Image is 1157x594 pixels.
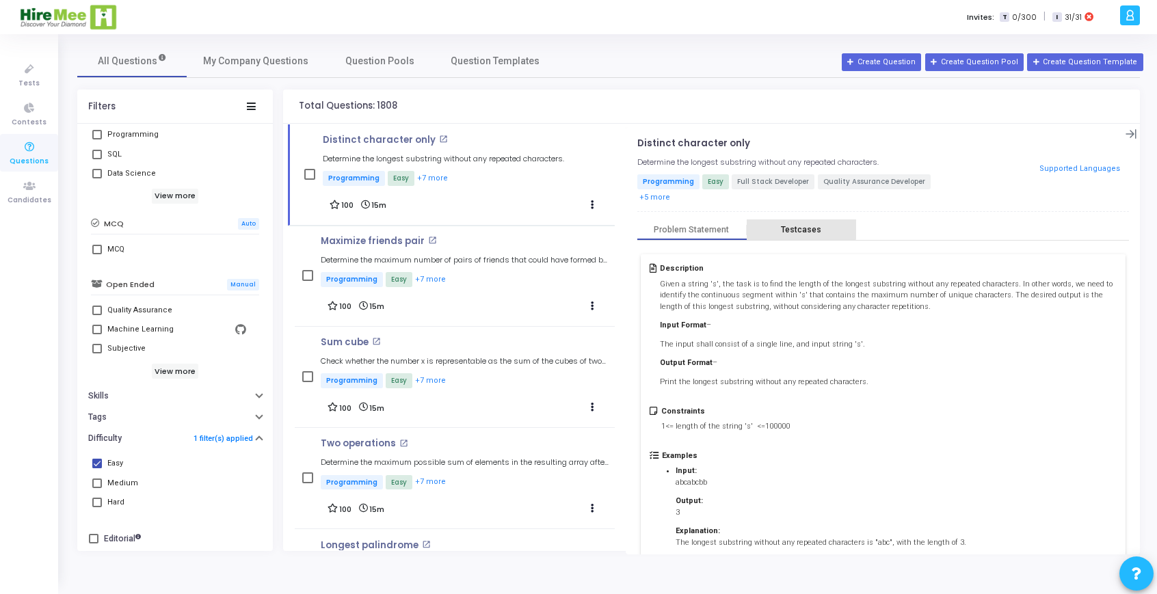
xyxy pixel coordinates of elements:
[339,505,351,514] span: 100
[152,189,199,204] h6: View more
[386,373,412,388] span: Easy
[676,526,720,535] strong: Explanation:
[369,505,384,514] span: 15m
[1027,53,1143,71] button: Create Question Template
[428,236,437,245] mat-icon: open_in_new
[414,476,447,489] button: +7 more
[637,138,750,149] p: Distinct character only
[637,158,879,167] h5: Determine the longest substring without any repeated characters.
[583,398,602,417] button: Actions
[323,154,564,163] h5: Determine the longest substring without any repeated characters.
[439,135,448,144] mat-icon: open_in_new
[321,373,383,388] span: Programming
[321,357,609,366] h5: Check whether the number x is representable as the sum of the cubes of two positive integers.
[107,455,123,472] div: Easy
[399,439,408,448] mat-icon: open_in_new
[341,201,354,210] span: 100
[660,339,1115,351] p: The input shall consist of a single line, and input string 's'.
[77,428,273,449] button: Difficulty1 filter(s) applied
[321,337,369,348] p: Sum cube
[654,225,729,235] div: Problem Statement
[451,54,540,68] span: Question Templates
[88,412,107,422] h6: Tags
[12,117,46,129] span: Contests
[583,297,602,316] button: Actions
[386,475,412,490] span: Easy
[77,407,273,428] button: Tags
[781,225,821,235] div: Testcases
[152,364,199,379] h6: View more
[637,174,700,189] span: Programming
[676,537,966,549] p: The longest substring without any repeated characters is "abc", with the length of 3.
[194,434,253,443] a: 1 filter(s) applied
[321,475,383,490] span: Programming
[10,156,49,167] span: Questions
[107,321,174,338] div: Machine Learning
[18,78,40,90] span: Tests
[107,165,156,182] div: Data Science
[321,272,383,287] span: Programming
[88,391,109,401] h6: Skills
[676,496,703,505] strong: Output:
[967,12,994,23] label: Invites:
[661,407,790,416] h5: Constraints
[321,236,425,247] p: Maximize friends pair
[422,540,431,549] mat-icon: open_in_new
[1012,12,1037,23] span: 0/300
[106,280,155,289] h6: Open Ended
[818,174,931,189] span: Quality Assurance Developer
[107,494,124,511] div: Hard
[19,3,118,31] img: logo
[323,171,385,186] span: Programming
[414,375,447,388] button: +7 more
[345,54,414,68] span: Question Pools
[660,358,713,367] strong: Output Format
[1065,12,1082,23] span: 31/31
[203,54,308,68] span: My Company Questions
[661,421,790,433] p: 1<= length of the string 's' <=100000
[107,340,146,357] div: Subjective
[1052,12,1061,23] span: I
[639,191,671,204] button: +5 more
[339,404,351,413] span: 100
[386,272,412,287] span: Easy
[676,507,966,519] p: 3
[416,172,449,185] button: +7 more
[107,475,138,491] div: Medium
[321,438,396,449] p: Two operations
[660,320,1115,332] p: –
[702,174,729,189] span: Easy
[104,219,124,228] h6: MCQ
[107,302,172,319] div: Quality Assurance
[88,433,122,444] h6: Difficulty
[339,302,351,311] span: 100
[1043,10,1046,24] span: |
[1000,12,1009,23] span: T
[107,241,124,258] div: MCQ
[676,466,697,475] strong: Input:
[107,146,122,163] div: SQL
[414,273,447,286] button: +7 more
[323,135,436,146] p: Distinct character only
[1035,159,1125,180] button: Supported Languages
[8,195,51,206] span: Candidates
[660,264,1115,273] h5: Description
[676,477,966,489] p: abcabcbb
[77,386,273,407] button: Skills
[583,499,602,518] button: Actions
[662,451,980,460] h5: Examples
[660,279,1115,313] p: Given a string 's', the task is to find the length of the longest substring without any repeated ...
[660,357,1115,369] p: –
[925,53,1024,71] button: Create Question Pool
[369,404,384,413] span: 15m
[371,201,386,210] span: 15m
[660,321,706,329] strong: Input Format
[107,126,159,143] div: Programming
[321,540,418,551] p: Longest palindrome
[98,54,167,68] span: All Questions
[388,171,414,186] span: Easy
[842,53,921,71] button: Create Question
[238,218,259,230] span: Auto
[299,100,397,111] h4: Total Questions: 1808
[104,534,141,544] h6: Editorial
